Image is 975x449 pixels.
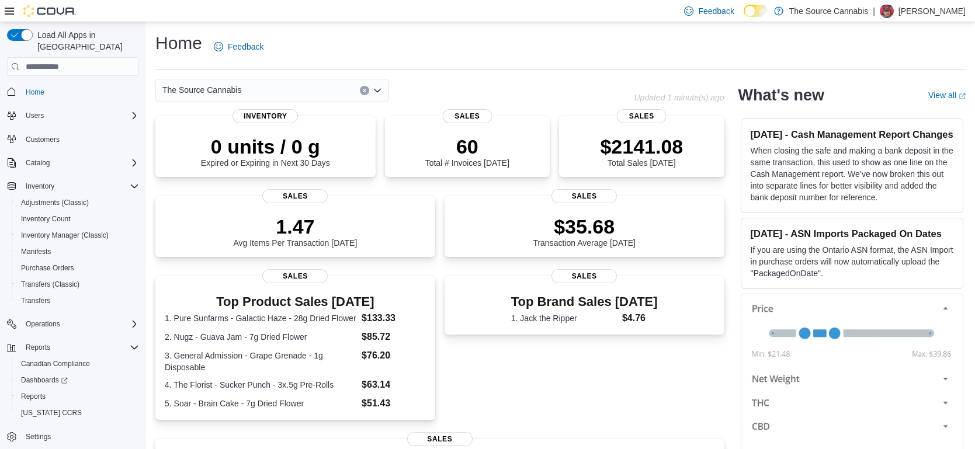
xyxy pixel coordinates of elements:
[165,331,357,343] dt: 2. Nugz - Guava Jam - 7g Dried Flower
[21,317,139,331] span: Operations
[16,196,139,210] span: Adjustments (Classic)
[233,215,357,248] div: Avg Items Per Transaction [DATE]
[21,408,82,417] span: [US_STATE] CCRS
[26,111,44,120] span: Users
[201,135,330,158] p: 0 units / 0 g
[12,227,144,243] button: Inventory Manager (Classic)
[165,398,357,409] dt: 5. Soar - Brain Cake - 7g Dried Flower
[12,405,144,421] button: [US_STATE] CCRS
[209,35,268,58] a: Feedback
[12,293,144,309] button: Transfers
[12,372,144,388] a: Dashboards
[16,212,75,226] a: Inventory Count
[201,135,330,168] div: Expired or Expiring in Next 30 Days
[425,135,509,168] div: Total # Invoices [DATE]
[16,261,79,275] a: Purchase Orders
[12,243,144,260] button: Manifests
[33,29,139,53] span: Load All Apps in [GEOGRAPHIC_DATA]
[26,182,54,191] span: Inventory
[21,340,55,354] button: Reports
[26,135,60,144] span: Customers
[407,432,473,446] span: Sales
[533,215,636,248] div: Transaction Average [DATE]
[362,330,426,344] dd: $85.72
[165,379,357,391] dt: 4. The Florist - Sucker Punch - 3x.5g Pre-Rolls
[16,373,72,387] a: Dashboards
[16,277,84,291] a: Transfers (Classic)
[16,228,113,242] a: Inventory Manager (Classic)
[23,5,76,17] img: Cova
[165,312,357,324] dt: 1. Pure Sunfarms - Galactic Haze - 28g Dried Flower
[16,212,139,226] span: Inventory Count
[16,245,139,259] span: Manifests
[744,5,768,17] input: Dark Mode
[2,339,144,356] button: Reports
[16,245,55,259] a: Manifests
[12,356,144,372] button: Canadian Compliance
[21,109,48,123] button: Users
[21,231,109,240] span: Inventory Manager (Classic)
[21,109,139,123] span: Users
[21,85,49,99] a: Home
[16,294,139,308] span: Transfers
[262,269,328,283] span: Sales
[789,4,868,18] p: The Source Cannabis
[26,319,60,329] span: Operations
[155,32,202,55] h1: Home
[16,277,139,291] span: Transfers (Classic)
[21,156,54,170] button: Catalog
[2,131,144,148] button: Customers
[751,244,953,279] p: If you are using the Ontario ASN format, the ASN Import in purchase orders will now automatically...
[959,93,966,100] svg: External link
[16,406,139,420] span: Washington CCRS
[21,198,89,207] span: Adjustments (Classic)
[16,228,139,242] span: Inventory Manager (Classic)
[16,357,95,371] a: Canadian Compliance
[12,211,144,227] button: Inventory Count
[751,128,953,140] h3: [DATE] - Cash Management Report Changes
[21,296,50,305] span: Transfers
[622,311,658,325] dd: $4.76
[12,276,144,293] button: Transfers (Classic)
[21,132,139,147] span: Customers
[262,189,328,203] span: Sales
[898,4,966,18] p: [PERSON_NAME]
[373,86,382,95] button: Open list of options
[617,109,667,123] span: Sales
[2,316,144,332] button: Operations
[16,389,50,403] a: Reports
[362,396,426,410] dd: $51.43
[26,432,51,441] span: Settings
[2,107,144,124] button: Users
[21,84,139,99] span: Home
[21,156,139,170] span: Catalog
[16,357,139,371] span: Canadian Compliance
[511,295,658,309] h3: Top Brand Sales [DATE]
[233,109,298,123] span: Inventory
[880,4,894,18] div: Levi Tolman
[21,392,46,401] span: Reports
[21,214,71,224] span: Inventory Count
[738,86,824,105] h2: What's new
[698,5,734,17] span: Feedback
[551,189,617,203] span: Sales
[165,295,426,309] h3: Top Product Sales [DATE]
[928,91,966,100] a: View allExternal link
[362,311,426,325] dd: $133.33
[600,135,683,168] div: Total Sales [DATE]
[2,155,144,171] button: Catalog
[228,41,263,53] span: Feedback
[16,406,86,420] a: [US_STATE] CCRS
[634,93,724,102] p: Updated 1 minute(s) ago
[533,215,636,238] p: $35.68
[16,294,55,308] a: Transfers
[21,263,74,273] span: Purchase Orders
[442,109,492,123] span: Sales
[16,373,139,387] span: Dashboards
[12,260,144,276] button: Purchase Orders
[16,389,139,403] span: Reports
[21,133,64,147] a: Customers
[26,158,50,168] span: Catalog
[165,350,357,373] dt: 3. General Admission - Grape Grenade - 1g Disposable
